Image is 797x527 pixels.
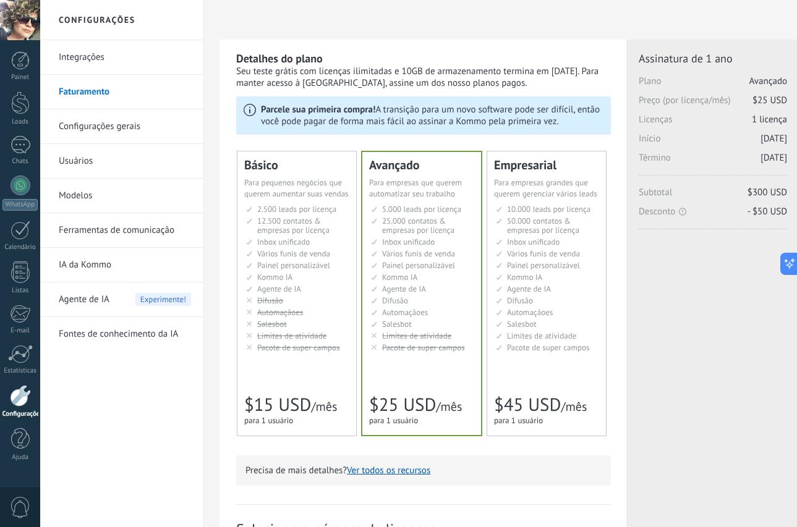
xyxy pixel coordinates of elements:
span: Difusão [507,295,533,306]
span: Agente de IA [507,284,551,294]
span: $300 USD [748,187,787,198]
span: 12.500 contatos & empresas por licença [257,216,330,235]
li: Configurações gerais [40,109,203,144]
a: Fontes de conhecimento da IA [59,317,191,352]
span: Inbox unificado [382,237,435,247]
span: Agente de IA [257,284,301,294]
span: $25 USD [369,393,436,416]
a: Configurações gerais [59,109,191,144]
div: Configurações [2,410,38,418]
span: Kommo IA [382,272,417,282]
li: Ferramentas de comunicação [40,213,203,248]
span: Desconto [639,206,787,217]
span: Limites de atividade [257,331,326,341]
li: Faturamento [40,75,203,109]
div: Ajuda [2,453,38,462]
span: 2.500 leads por licença [257,204,336,214]
div: Seu teste grátis com licenças ilimitadas e 10GB de armazenamento termina em [DATE]. Para manter a... [236,65,611,89]
p: Precisa de mais detalhes? [245,465,602,476]
li: Agente de IA [40,282,203,317]
li: Fontes de conhecimento da IA [40,317,203,351]
span: Difusão [382,295,408,306]
span: Vários funis de venda [507,248,580,259]
span: Agente de IA [59,282,109,317]
div: Calendário [2,243,38,251]
span: 25.000 contatos & empresas por licença [382,216,454,235]
a: IA da Kommo [59,248,191,282]
span: para 1 usuário [244,415,293,426]
span: /mês [561,398,587,415]
div: E-mail [2,327,38,335]
a: Agente de IA Experimente! [59,282,191,317]
b: Detalhes do plano [236,51,323,65]
span: Salesbot [507,319,537,329]
span: Para empresas grandes que querem gerenciar vários leads [494,177,597,199]
span: Para empresas que querem automatizar seu trabalho [369,177,462,199]
div: Empresarial [494,159,599,171]
span: Término [639,152,787,171]
span: Kommo IA [507,272,542,282]
span: Automaçãoes [382,307,428,318]
button: Ver todos os recursos [347,465,430,476]
span: Experimente! [135,293,191,306]
span: Painel personalizável [507,260,580,271]
span: Limites de atividade [382,331,451,341]
span: Vários funis de venda [382,248,455,259]
span: Automaçãoes [507,307,553,318]
span: [DATE] [761,133,787,145]
div: Básico [244,159,349,171]
span: Painel personalizável [382,260,455,271]
span: [DATE] [761,152,787,164]
span: Vários funis de venda [257,248,330,259]
a: Usuários [59,144,191,179]
span: Agente de IA [382,284,426,294]
span: - $50 USD [748,206,787,217]
span: Preço (por licença/mês) [639,95,787,114]
span: 50.000 contatos & empresas por licença [507,216,579,235]
span: Salesbot [382,319,412,329]
span: Plano [639,75,787,95]
span: Pacote de super campos [507,342,590,353]
span: para 1 usuário [494,415,543,426]
b: Parcele sua primeira compra! [261,104,375,116]
li: Modelos [40,179,203,213]
span: Pacote de super campos [257,342,340,353]
a: Integrações [59,40,191,75]
div: Painel [2,74,38,82]
li: Usuários [40,144,203,179]
span: /mês [436,398,462,415]
span: Automaçãoes [257,307,303,318]
span: Início [639,133,787,152]
div: Avançado [369,159,474,171]
span: Limites de atividade [507,331,576,341]
span: para 1 usuário [369,415,418,426]
span: Licenças [639,114,787,133]
a: Ferramentas de comunicação [59,213,191,248]
span: Salesbot [257,319,287,329]
span: Difusão [257,295,283,306]
li: IA da Kommo [40,248,203,282]
span: Assinatura de 1 ano [639,51,787,65]
span: Inbox unificado [507,237,560,247]
span: Avançado [749,75,787,87]
span: /mês [311,398,337,415]
span: Kommo IA [257,272,292,282]
span: Inbox unificado [257,237,310,247]
span: $45 USD [494,393,561,416]
li: Integrações [40,40,203,75]
span: Pacote de super campos [382,342,465,353]
div: Estatísticas [2,367,38,375]
span: Para pequenos negócios que querem aumentar suas vendas [244,177,349,199]
span: Subtotal [639,187,787,206]
div: Leads [2,118,38,126]
span: 5.000 leads por licença [382,204,461,214]
span: $25 USD [752,95,787,106]
div: WhatsApp [2,199,38,211]
span: Painel personalizável [257,260,330,271]
span: 10.000 leads por licença [507,204,590,214]
span: 1 licença [752,114,787,125]
p: A transição para um novo software pode ser difícil, então você pode pagar de forma mais fácil ao ... [261,104,603,127]
a: Faturamento [59,75,191,109]
a: Modelos [59,179,191,213]
div: Chats [2,158,38,166]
